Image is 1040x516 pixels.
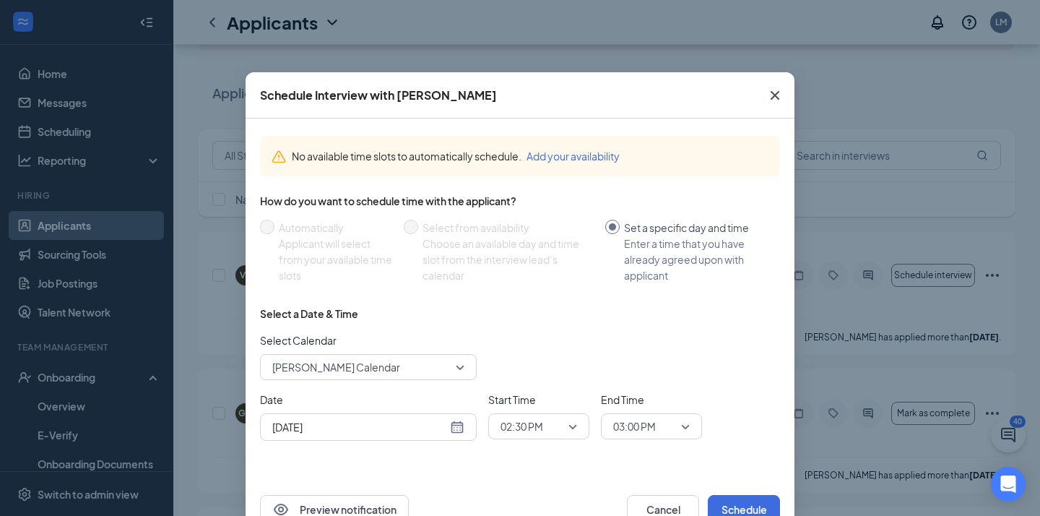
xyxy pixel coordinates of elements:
div: Open Intercom Messenger [991,467,1026,502]
span: Date [260,392,477,408]
svg: Cross [766,87,784,104]
div: No available time slots to automatically schedule. [292,148,768,164]
svg: Warning [272,150,286,164]
div: Enter a time that you have already agreed upon with applicant [624,236,768,283]
input: Aug 26, 2025 [272,419,447,435]
div: Applicant will select from your available time slots [279,236,392,283]
div: Select from availability [422,220,594,236]
span: Select Calendar [260,332,477,348]
div: Set a specific day and time [624,220,768,236]
div: Schedule Interview with [PERSON_NAME] [260,87,497,103]
span: End Time [601,392,702,408]
div: Select a Date & Time [260,306,358,321]
button: Add your availability [526,148,620,164]
span: [PERSON_NAME] Calendar [272,356,400,378]
div: How do you want to schedule time with the applicant? [260,194,780,208]
div: Choose an available day and time slot from the interview lead’s calendar [422,236,594,283]
div: Automatically [279,220,392,236]
span: Start Time [488,392,589,408]
span: 02:30 PM [500,416,543,437]
button: Close [755,72,794,119]
span: 03:00 PM [613,416,656,437]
